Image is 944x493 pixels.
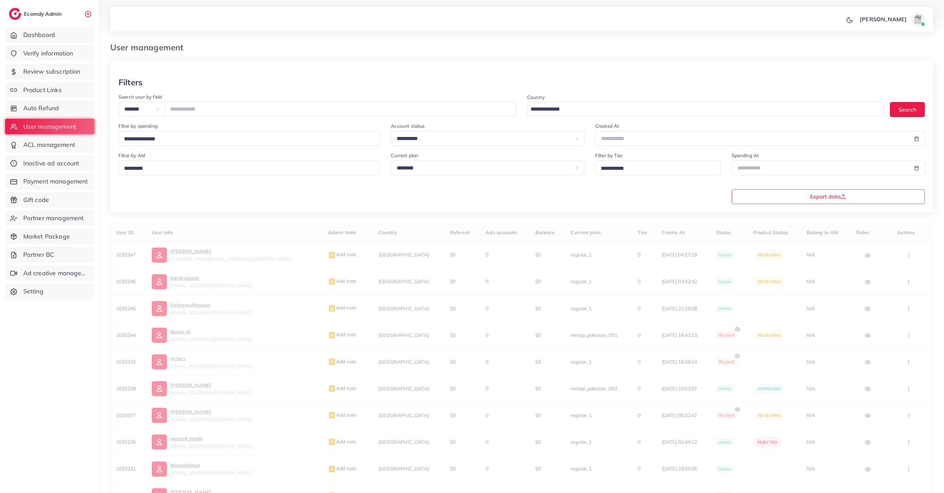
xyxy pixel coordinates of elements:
[732,152,759,159] label: Spending At
[890,102,925,117] button: Search
[391,152,418,159] label: Current plan
[5,192,94,208] a: Gift code
[119,123,158,129] label: Filter by spending
[5,27,94,43] a: Dashboard
[5,247,94,263] a: Partner BC
[122,163,371,174] input: Search for option
[5,64,94,79] a: Review subscription
[5,82,94,98] a: Product Links
[23,177,88,186] span: Payment management
[5,100,94,116] a: Auto Refund
[23,214,84,223] span: Partner management
[5,210,94,226] a: Partner management
[527,94,545,101] label: Country
[23,67,80,76] span: Review subscription
[5,283,94,299] a: Setting
[119,161,380,175] div: Search for option
[23,122,76,131] span: User management
[23,140,75,149] span: ACL management
[5,265,94,281] a: Ad creative management
[528,104,875,115] input: Search for option
[119,131,380,146] div: Search for option
[23,159,79,168] span: Inactive ad account
[5,119,94,135] a: User management
[5,46,94,61] a: Verify information
[119,152,145,159] label: Filter by AM
[23,195,49,204] span: Gift code
[122,134,371,144] input: Search for option
[595,161,721,175] div: Search for option
[23,86,62,94] span: Product Links
[23,30,55,39] span: Dashboard
[23,269,89,278] span: Ad creative management
[5,155,94,171] a: Inactive ad account
[9,8,63,20] a: logoEcomdy Admin
[119,77,142,87] h3: Filters
[110,42,189,52] h3: User management
[810,194,846,199] span: Export data
[24,11,63,17] h2: Ecomdy Admin
[119,93,162,100] label: Search user by field
[5,174,94,189] a: Payment management
[391,123,425,129] label: Account status
[23,104,59,113] span: Auto Refund
[23,250,54,259] span: Partner BC
[9,8,21,20] img: logo
[5,137,94,153] a: ACL management
[598,163,712,174] input: Search for option
[595,123,619,129] label: Created At
[595,152,622,159] label: Filter by Tier
[23,232,70,241] span: Market Package
[732,189,925,204] button: Export data
[23,287,44,296] span: Setting
[860,15,907,23] p: [PERSON_NAME]
[856,12,928,26] a: [PERSON_NAME]avatar
[23,49,73,58] span: Verify information
[5,229,94,244] a: Market Package
[527,102,884,116] div: Search for option
[911,12,925,26] img: avatar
